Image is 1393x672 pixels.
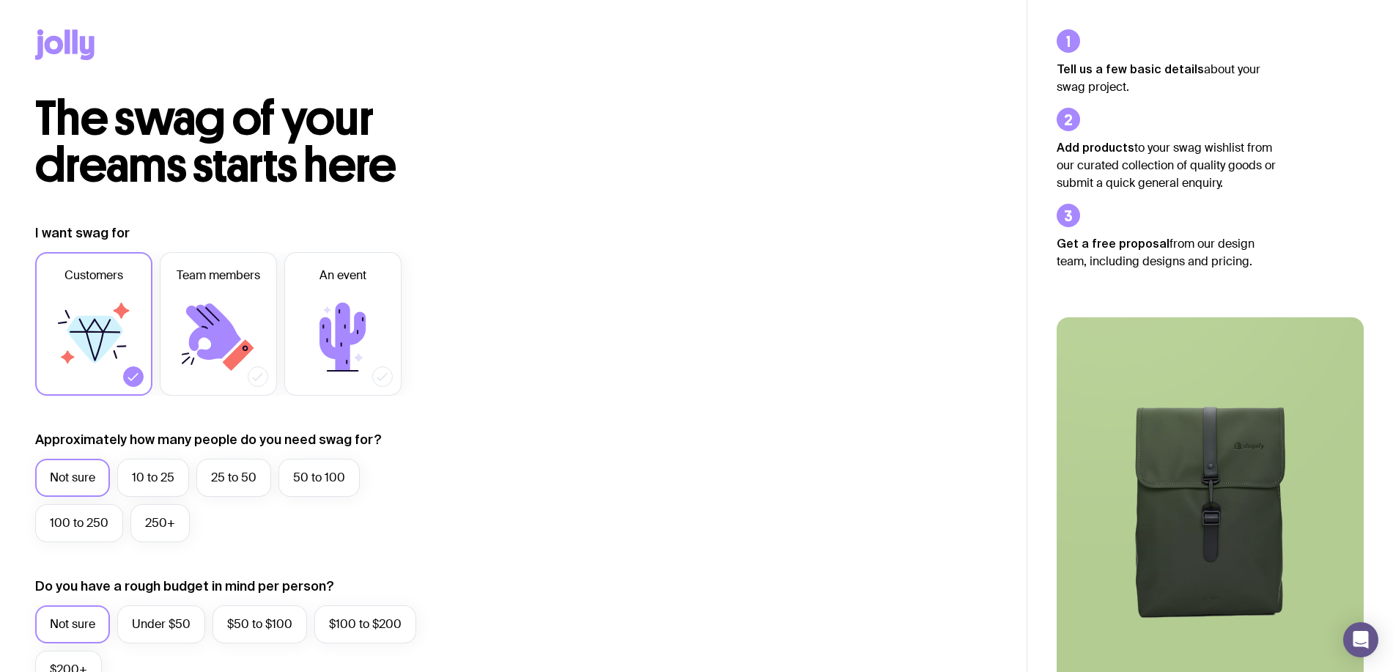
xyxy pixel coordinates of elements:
[1057,141,1134,154] strong: Add products
[213,605,307,643] label: $50 to $100
[278,459,360,497] label: 50 to 100
[1057,139,1276,192] p: to your swag wishlist from our curated collection of quality goods or submit a quick general enqu...
[196,459,271,497] label: 25 to 50
[117,459,189,497] label: 10 to 25
[1057,62,1204,75] strong: Tell us a few basic details
[130,504,190,542] label: 250+
[1057,60,1276,96] p: about your swag project.
[117,605,205,643] label: Under $50
[1057,235,1276,270] p: from our design team, including designs and pricing.
[1343,622,1378,657] div: Open Intercom Messenger
[35,577,334,595] label: Do you have a rough budget in mind per person?
[314,605,416,643] label: $100 to $200
[35,431,382,448] label: Approximately how many people do you need swag for?
[64,267,123,284] span: Customers
[35,224,130,242] label: I want swag for
[177,267,260,284] span: Team members
[319,267,366,284] span: An event
[35,459,110,497] label: Not sure
[35,89,396,194] span: The swag of your dreams starts here
[1057,237,1170,250] strong: Get a free proposal
[35,504,123,542] label: 100 to 250
[35,605,110,643] label: Not sure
